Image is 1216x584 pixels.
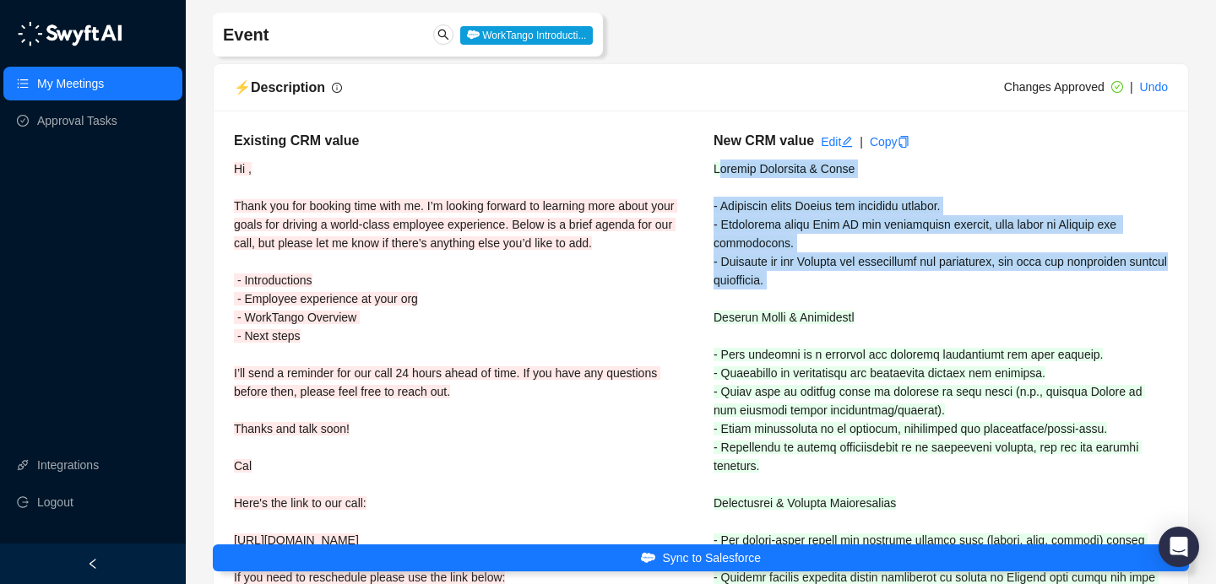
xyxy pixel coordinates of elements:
[860,132,863,151] div: |
[1130,80,1133,94] span: |
[37,104,117,138] a: Approval Tasks
[87,558,99,570] span: left
[37,485,73,519] span: Logout
[1140,80,1168,94] a: Undo
[17,496,29,508] span: logout
[460,28,594,41] a: WorkTango Introducti...
[234,131,688,151] h5: Existing CRM value
[898,136,909,148] span: copy
[1159,527,1199,567] div: Open Intercom Messenger
[1111,81,1123,93] span: check-circle
[37,67,104,100] a: My Meetings
[234,80,325,95] span: ⚡️ Description
[714,131,814,151] h5: New CRM value
[460,26,594,45] span: WorkTango Introducti...
[870,135,909,149] a: Copy
[821,135,853,149] a: Edit
[37,448,99,482] a: Integrations
[662,549,761,567] span: Sync to Salesforce
[841,136,853,148] span: edit
[213,544,1189,571] button: Sync to Salesforce
[437,29,449,41] span: search
[223,23,434,46] h4: Event
[17,21,122,46] img: logo-05li4sbe.png
[1004,80,1105,94] span: Changes Approved
[332,83,342,93] span: info-circle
